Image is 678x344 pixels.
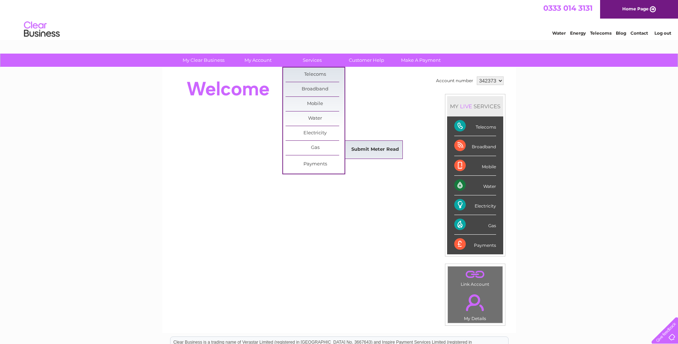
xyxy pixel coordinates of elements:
div: Clear Business is a trading name of Verastar Limited (registered in [GEOGRAPHIC_DATA] No. 3667643... [170,4,508,35]
a: Broadband [286,82,345,96]
div: Payments [454,235,496,254]
a: . [450,268,501,281]
td: Link Account [447,266,503,289]
div: LIVE [459,103,474,110]
div: Mobile [454,156,496,176]
a: Telecoms [286,68,345,82]
a: Electricity [286,126,345,140]
a: Customer Help [337,54,396,67]
a: Log out [654,30,671,36]
img: logo.png [24,19,60,40]
div: Telecoms [454,116,496,136]
div: Electricity [454,195,496,215]
a: Telecoms [590,30,612,36]
a: Gas [286,141,345,155]
a: 0333 014 3131 [543,4,593,13]
div: Water [454,176,496,195]
a: . [450,290,501,315]
a: Mobile [286,97,345,111]
a: My Account [228,54,287,67]
a: Services [283,54,342,67]
a: My Clear Business [174,54,233,67]
a: Payments [286,157,345,171]
a: Submit Meter Read [346,143,405,157]
td: My Details [447,288,503,323]
div: Gas [454,215,496,235]
a: Energy [570,30,586,36]
a: Contact [630,30,648,36]
a: Water [286,111,345,126]
div: MY SERVICES [447,96,503,116]
a: Water [552,30,566,36]
a: Blog [616,30,626,36]
a: Make A Payment [391,54,450,67]
td: Account number [434,75,475,87]
div: Broadband [454,136,496,156]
